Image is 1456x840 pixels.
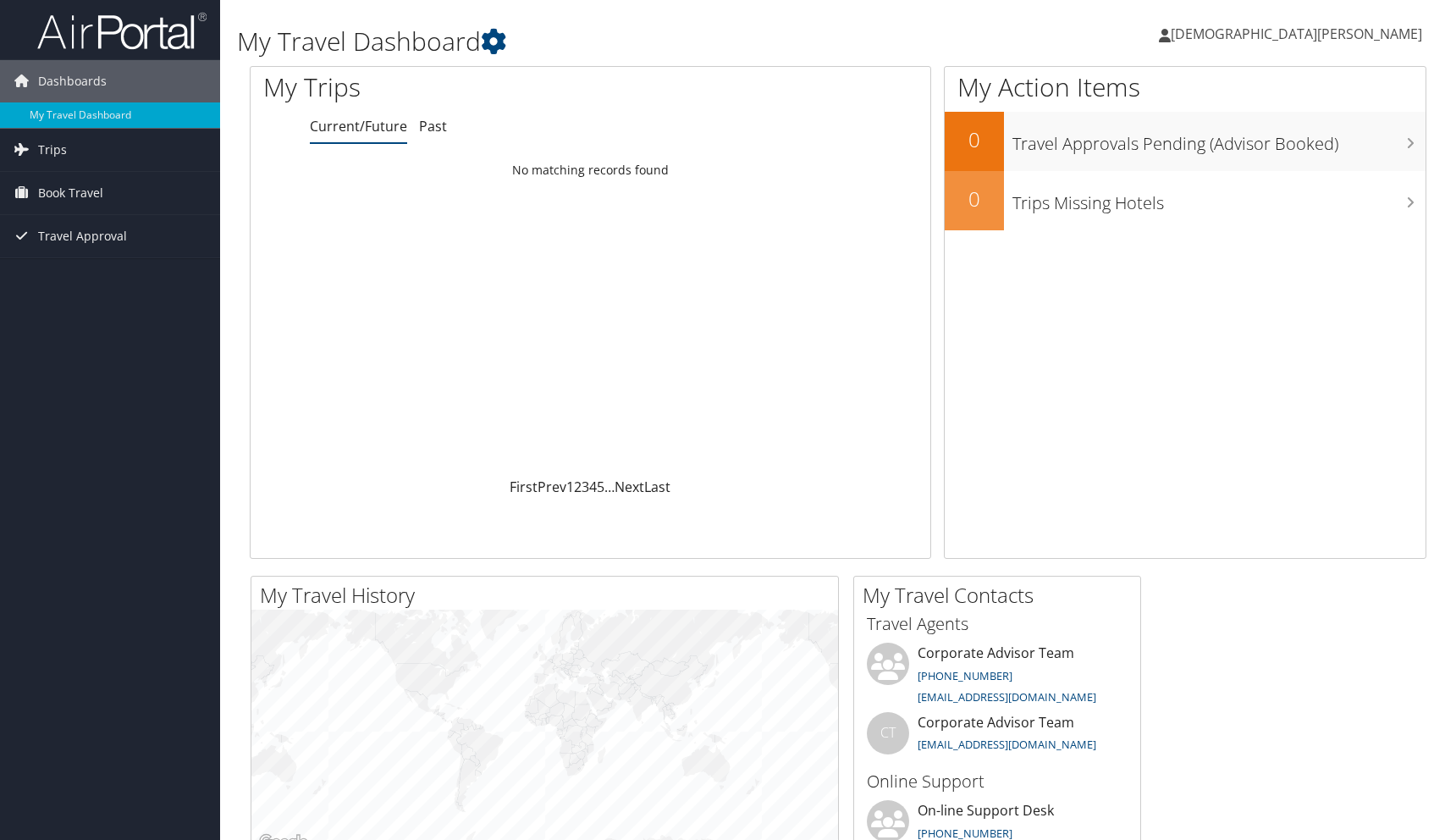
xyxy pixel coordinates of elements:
[597,478,604,496] a: 5
[945,125,1004,154] h2: 0
[604,478,615,496] span: …
[867,712,909,754] div: CT
[38,172,103,214] span: Book Travel
[574,478,582,496] a: 2
[310,117,407,135] a: Current/Future
[38,215,127,257] span: Travel Approval
[1012,124,1426,156] h3: Travel Approvals Pending (Advisor Booked)
[263,69,634,105] h1: My Trips
[419,117,447,135] a: Past
[37,11,207,51] img: airportal-logo.png
[38,60,107,102] span: Dashboards
[538,478,566,496] a: Prev
[582,478,589,496] a: 3
[858,643,1136,712] li: Corporate Advisor Team
[1171,25,1422,43] span: [DEMOGRAPHIC_DATA][PERSON_NAME]
[1159,8,1439,59] a: [DEMOGRAPHIC_DATA][PERSON_NAME]
[251,155,930,185] td: No matching records found
[945,69,1426,105] h1: My Action Items
[945,185,1004,213] h2: 0
[644,478,670,496] a: Last
[615,478,644,496] a: Next
[237,24,1039,59] h1: My Travel Dashboard
[867,770,1128,793] h3: Online Support
[918,689,1096,705] a: [EMAIL_ADDRESS][DOMAIN_NAME]
[260,581,838,610] h2: My Travel History
[38,129,67,171] span: Trips
[566,478,574,496] a: 1
[510,478,538,496] a: First
[918,668,1012,683] a: [PHONE_NUMBER]
[945,112,1426,171] a: 0Travel Approvals Pending (Advisor Booked)
[945,171,1426,230] a: 0Trips Missing Hotels
[863,581,1140,610] h2: My Travel Contacts
[589,478,597,496] a: 4
[1012,183,1426,215] h3: Trips Missing Hotels
[858,712,1136,767] li: Corporate Advisor Team
[867,612,1128,636] h3: Travel Agents
[918,737,1096,752] a: [EMAIL_ADDRESS][DOMAIN_NAME]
